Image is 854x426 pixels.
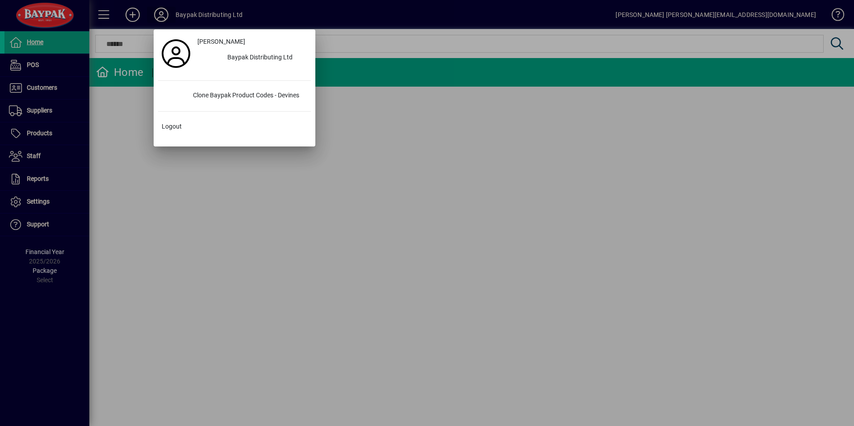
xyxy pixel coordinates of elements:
[162,122,182,131] span: Logout
[220,50,311,66] div: Baypak Distributing Ltd
[197,37,245,46] span: [PERSON_NAME]
[158,119,311,135] button: Logout
[194,34,311,50] a: [PERSON_NAME]
[194,50,311,66] button: Baypak Distributing Ltd
[158,88,311,104] button: Clone Baypak Product Codes - Devines
[186,88,311,104] div: Clone Baypak Product Codes - Devines
[158,46,194,62] a: Profile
